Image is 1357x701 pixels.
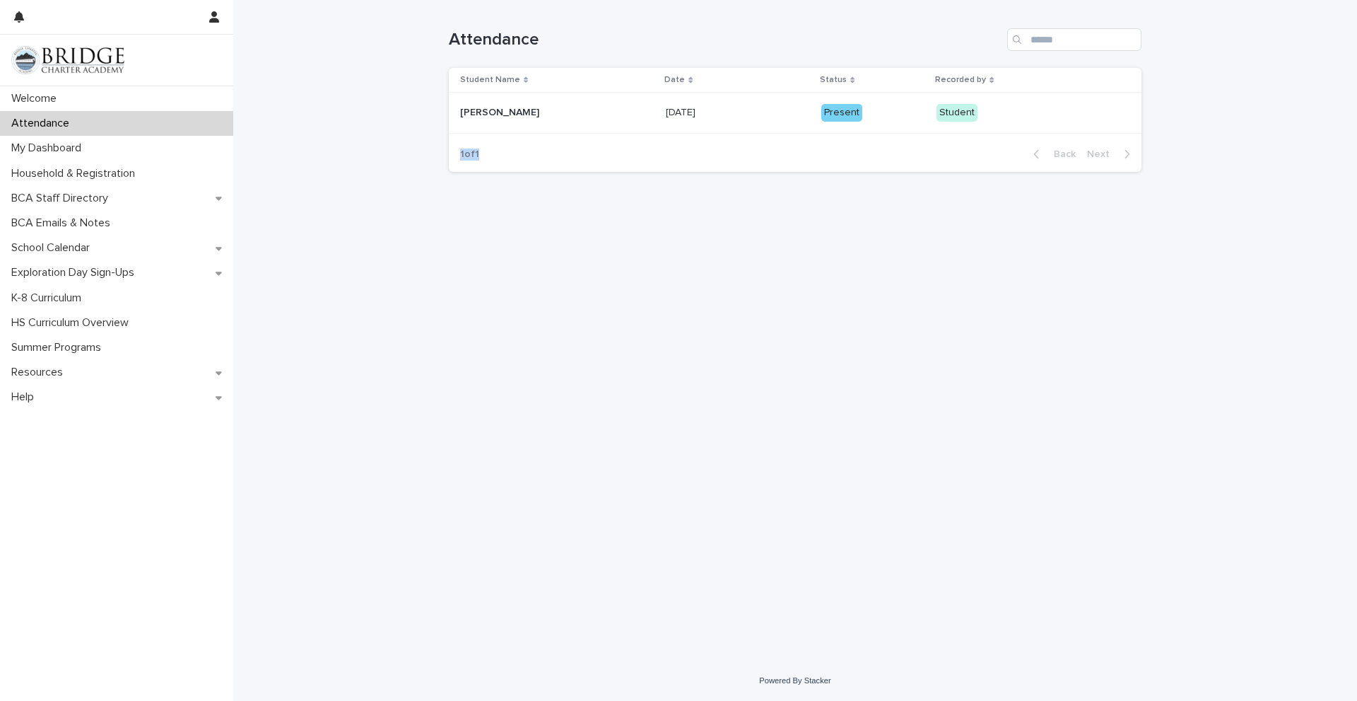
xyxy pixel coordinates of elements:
[820,72,847,88] p: Status
[6,291,93,305] p: K-8 Curriculum
[1045,149,1076,159] span: Back
[6,266,146,279] p: Exploration Day Sign-Ups
[460,72,520,88] p: Student Name
[666,104,698,119] p: [DATE]
[460,104,542,119] p: [PERSON_NAME]
[6,366,74,379] p: Resources
[6,316,140,330] p: HS Curriculum Overview
[759,676,830,685] a: Powered By Stacker
[449,30,1001,50] h1: Attendance
[664,72,685,88] p: Date
[6,167,146,180] p: Household & Registration
[449,93,1141,134] tr: [PERSON_NAME][PERSON_NAME] [DATE][DATE] PresentStudent
[1081,148,1141,161] button: Next
[936,104,977,122] div: Student
[11,46,124,74] img: V1C1m3IdTEidaUdm9Hs0
[6,141,93,155] p: My Dashboard
[6,192,119,205] p: BCA Staff Directory
[6,390,45,404] p: Help
[935,72,986,88] p: Recorded by
[1007,28,1141,51] input: Search
[6,216,122,230] p: BCA Emails & Notes
[6,341,112,354] p: Summer Programs
[6,92,68,105] p: Welcome
[6,241,101,255] p: School Calendar
[449,137,490,172] p: 1 of 1
[1022,148,1081,161] button: Back
[1087,149,1118,159] span: Next
[821,104,862,122] div: Present
[6,117,81,130] p: Attendance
